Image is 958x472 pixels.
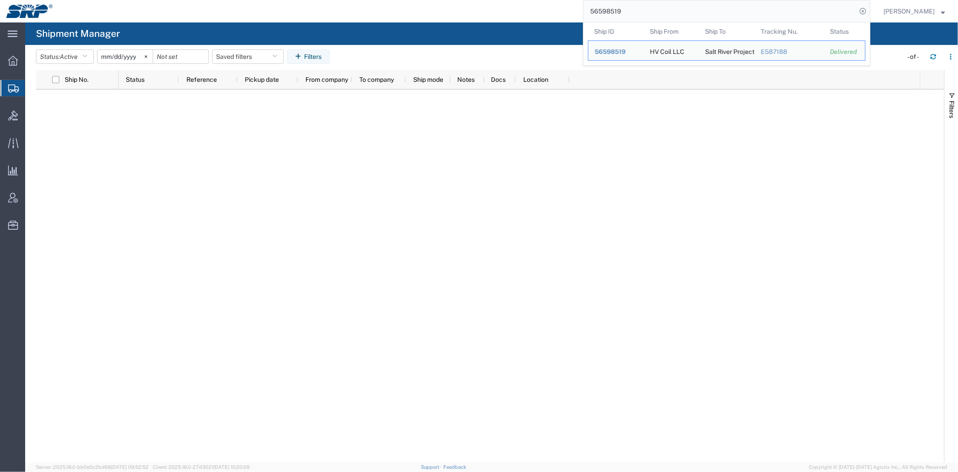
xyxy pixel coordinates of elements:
span: From company [305,76,348,83]
span: Pickup date [245,76,279,83]
span: Docs [491,76,506,83]
span: Copyright © [DATE]-[DATE] Agistix Inc., All Rights Reserved [809,463,947,471]
span: Notes [457,76,475,83]
div: E587188 [761,47,818,57]
button: Filters [287,49,330,64]
img: logo [6,4,53,18]
th: Tracking Nu. [755,22,824,40]
span: To company [359,76,394,83]
span: Reference [186,76,217,83]
span: Client: 2025.18.0-27d3021 [153,464,250,470]
div: Delivered [830,47,859,57]
th: Ship From [644,22,699,40]
div: Salt River Project [705,41,748,60]
span: Ship mode [413,76,443,83]
input: Not set [97,50,153,63]
span: Status [126,76,145,83]
span: Ship No. [65,76,88,83]
a: Feedback [443,464,466,470]
input: Search for shipment number, reference number [583,0,856,22]
h4: Shipment Manager [36,22,120,45]
span: Active [60,53,78,60]
div: HV Coil LLC [650,41,684,60]
th: Status [824,22,865,40]
div: 56598519 [595,47,637,57]
a: Support [421,464,443,470]
span: [DATE] 10:20:09 [213,464,250,470]
span: Filters [948,101,955,118]
div: - of - [907,52,923,62]
span: Marissa Camacho [883,6,935,16]
button: [PERSON_NAME] [883,6,945,17]
input: Not set [153,50,208,63]
button: Saved filters [212,49,284,64]
span: [DATE] 09:52:52 [111,464,149,470]
span: Server: 2025.18.0-bb0e0c2bd68 [36,464,149,470]
span: 56598519 [595,48,626,55]
span: Location [523,76,548,83]
button: Status:Active [36,49,94,64]
th: Ship ID [588,22,644,40]
table: Search Results [588,22,870,65]
th: Ship To [699,22,755,40]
